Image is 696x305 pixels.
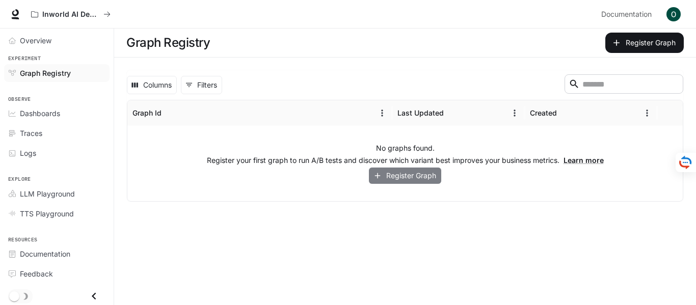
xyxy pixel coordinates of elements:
button: Sort [445,105,460,121]
div: Search [565,74,683,96]
button: Register Graph [605,33,684,53]
a: Learn more [564,156,604,164]
button: Register Graph [369,168,441,184]
span: TTS Playground [20,208,74,219]
a: LLM Playground [4,185,110,203]
span: Traces [20,128,42,138]
span: Logs [20,148,36,158]
button: Select columns [127,76,177,94]
span: Documentation [601,8,652,21]
p: No graphs found. [376,143,435,153]
span: Dark mode toggle [9,290,19,301]
button: Sort [558,105,573,121]
button: Menu [507,105,522,121]
span: Graph Registry [20,68,71,78]
a: Logs [4,144,110,162]
a: Overview [4,32,110,49]
span: Overview [20,35,51,46]
h1: Graph Registry [126,33,210,53]
a: Graph Registry [4,64,110,82]
span: Dashboards [20,108,60,119]
div: Created [530,108,557,117]
a: Documentation [4,245,110,263]
div: Graph Id [132,108,162,117]
span: Documentation [20,248,70,259]
div: Last Updated [397,108,444,117]
p: Inworld AI Demos [42,10,99,19]
a: TTS Playground [4,205,110,223]
button: Menu [374,105,390,121]
p: Register your first graph to run A/B tests and discover which variant best improves your business... [207,155,604,165]
button: Sort [163,105,178,121]
button: All workspaces [26,4,115,24]
img: User avatar [666,7,681,21]
button: Menu [639,105,655,121]
button: Show filters [181,76,222,94]
a: Dashboards [4,104,110,122]
span: LLM Playground [20,188,75,199]
a: Documentation [597,4,659,24]
a: Feedback [4,265,110,283]
a: Traces [4,124,110,142]
span: Feedback [20,268,53,279]
button: User avatar [663,4,684,24]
